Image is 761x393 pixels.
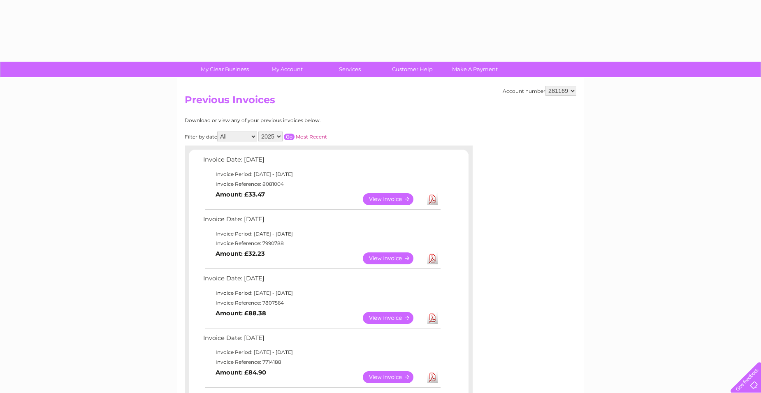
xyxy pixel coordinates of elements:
[363,193,423,205] a: View
[216,191,265,198] b: Amount: £33.47
[185,118,401,123] div: Download or view any of your previous invoices below.
[427,193,438,205] a: Download
[216,369,266,376] b: Amount: £84.90
[201,214,442,229] td: Invoice Date: [DATE]
[316,62,384,77] a: Services
[201,169,442,179] td: Invoice Period: [DATE] - [DATE]
[378,62,446,77] a: Customer Help
[201,288,442,298] td: Invoice Period: [DATE] - [DATE]
[191,62,259,77] a: My Clear Business
[363,252,423,264] a: View
[503,86,576,96] div: Account number
[427,252,438,264] a: Download
[201,347,442,357] td: Invoice Period: [DATE] - [DATE]
[201,154,442,169] td: Invoice Date: [DATE]
[296,134,327,140] a: Most Recent
[201,333,442,348] td: Invoice Date: [DATE]
[363,312,423,324] a: View
[185,132,401,141] div: Filter by date
[201,273,442,288] td: Invoice Date: [DATE]
[427,371,438,383] a: Download
[201,298,442,308] td: Invoice Reference: 7807564
[253,62,321,77] a: My Account
[441,62,509,77] a: Make A Payment
[216,310,266,317] b: Amount: £88.38
[201,229,442,239] td: Invoice Period: [DATE] - [DATE]
[201,179,442,189] td: Invoice Reference: 8081004
[363,371,423,383] a: View
[185,94,576,110] h2: Previous Invoices
[201,238,442,248] td: Invoice Reference: 7990788
[216,250,265,257] b: Amount: £32.23
[201,357,442,367] td: Invoice Reference: 7714188
[427,312,438,324] a: Download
